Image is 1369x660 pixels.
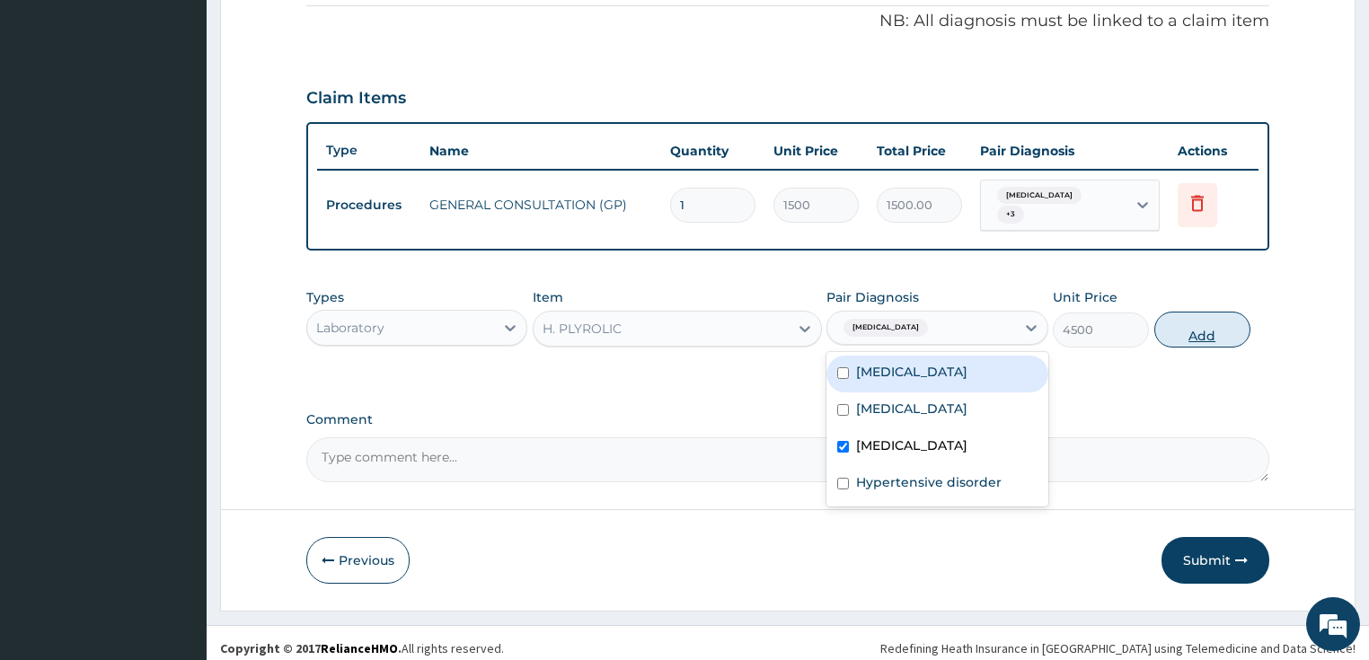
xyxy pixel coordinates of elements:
[1161,537,1269,584] button: Submit
[997,206,1024,224] span: + 3
[533,288,563,306] label: Item
[1053,288,1117,306] label: Unit Price
[843,319,928,337] span: [MEDICAL_DATA]
[420,187,662,223] td: GENERAL CONSULTATION (GP)
[764,133,868,169] th: Unit Price
[856,436,967,454] label: [MEDICAL_DATA]
[306,10,1270,33] p: NB: All diagnosis must be linked to a claim item
[826,288,919,306] label: Pair Diagnosis
[93,101,302,124] div: Chat with us now
[306,89,406,109] h3: Claim Items
[295,9,338,52] div: Minimize live chat window
[317,134,420,167] th: Type
[856,473,1002,491] label: Hypertensive disorder
[420,133,662,169] th: Name
[33,90,73,135] img: d_794563401_company_1708531726252_794563401
[856,363,967,381] label: [MEDICAL_DATA]
[880,639,1356,657] div: Redefining Heath Insurance in [GEOGRAPHIC_DATA] using Telemedicine and Data Science!
[543,320,622,338] div: H. PLYROLIC
[1169,133,1259,169] th: Actions
[997,187,1082,205] span: [MEDICAL_DATA]
[317,189,420,222] td: Procedures
[1154,312,1250,348] button: Add
[971,133,1169,169] th: Pair Diagnosis
[9,456,342,519] textarea: Type your message and hit 'Enter'
[321,640,398,656] a: RelianceHMO
[306,412,1270,427] label: Comment
[316,319,384,337] div: Laboratory
[868,133,971,169] th: Total Price
[220,640,402,656] strong: Copyright © 2017 .
[306,290,344,305] label: Types
[856,400,967,418] label: [MEDICAL_DATA]
[661,133,764,169] th: Quantity
[104,209,248,391] span: We're online!
[306,537,410,584] button: Previous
